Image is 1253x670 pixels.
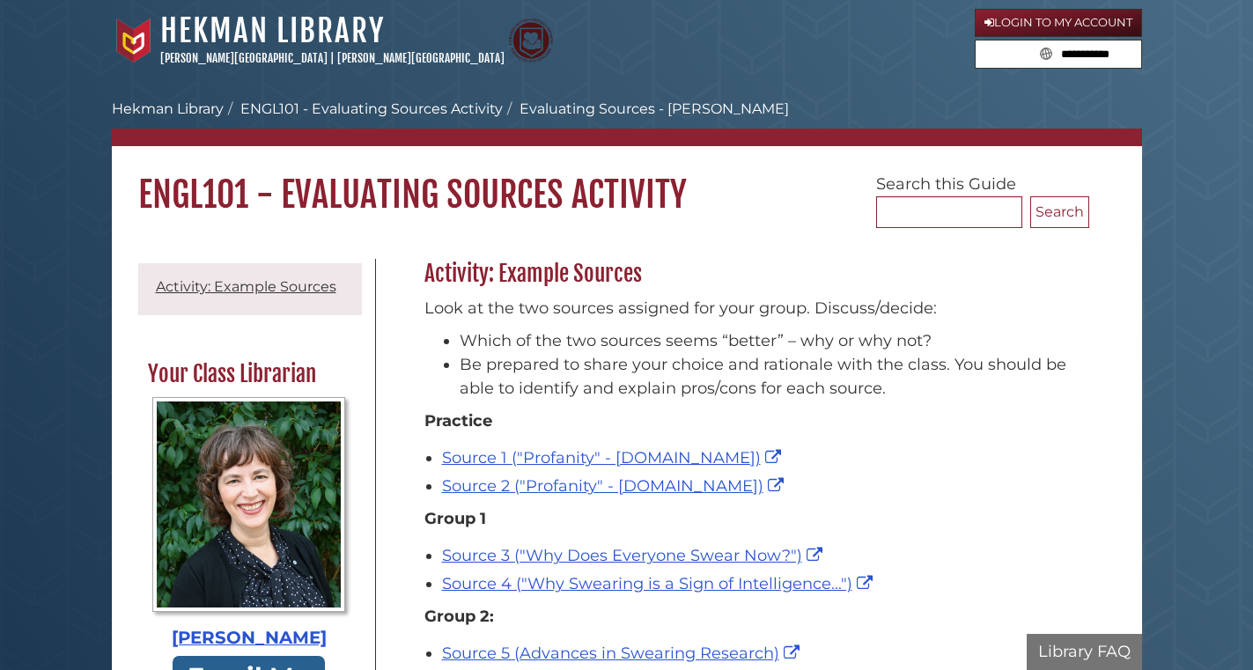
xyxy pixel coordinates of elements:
[424,509,486,528] strong: Group 1
[416,260,1089,288] h2: Activity: Example Sources
[160,11,385,50] a: Hekman Library
[509,18,553,63] img: Calvin Theological Seminary
[442,546,827,565] a: Source 3 ("Why Does Everyone Swear Now?")
[442,574,877,593] a: Source 4 ("Why Swearing is a Sign of Intelligence...")
[975,40,1142,70] form: Search library guides, policies, and FAQs.
[460,329,1080,353] li: Which of the two sources seems “better” – why or why not?
[503,99,789,120] li: Evaluating Sources - [PERSON_NAME]
[148,397,350,652] a: Profile Photo [PERSON_NAME]
[460,353,1080,401] li: Be prepared to share your choice and rationale with the class. You should be able to identify and...
[1035,40,1058,64] button: Search
[442,476,788,496] a: Source 2 ("Profanity" - [DOMAIN_NAME])
[112,18,156,63] img: Calvin University
[424,607,494,626] strong: Group 2:
[1027,634,1142,670] button: Library FAQ
[975,9,1142,37] a: Login to My Account
[156,278,336,295] a: Activity: Example Sources
[112,146,1142,217] h1: ENGL101 - Evaluating Sources Activity
[139,360,359,388] h2: Your Class Librarian
[152,397,345,612] img: Profile Photo
[148,625,350,652] div: [PERSON_NAME]
[160,51,328,65] a: [PERSON_NAME][GEOGRAPHIC_DATA]
[442,448,785,468] a: Source 1 ("Profanity" - [DOMAIN_NAME])
[337,51,505,65] a: [PERSON_NAME][GEOGRAPHIC_DATA]
[1030,196,1089,228] button: Search
[424,411,492,431] strong: Practice
[330,51,335,65] span: |
[112,99,1142,146] nav: breadcrumb
[424,297,1080,320] p: Look at the two sources assigned for your group. Discuss/decide:
[442,644,804,663] a: Source 5 (Advances in Swearing Research)
[112,100,224,117] a: Hekman Library
[240,100,503,117] a: ENGL101 - Evaluating Sources Activity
